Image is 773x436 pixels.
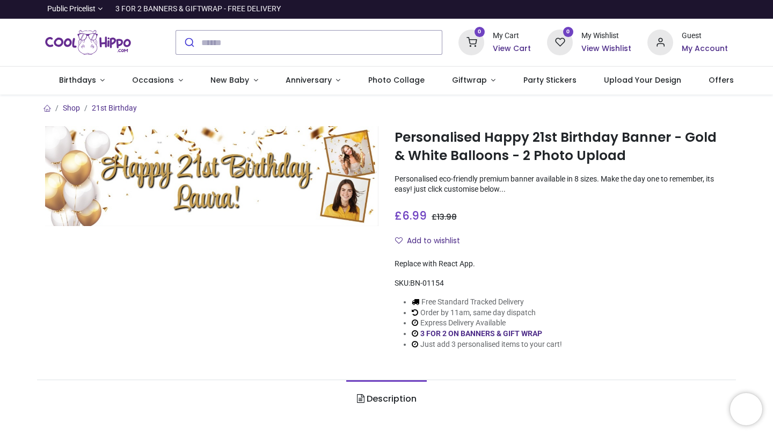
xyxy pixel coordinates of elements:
a: Occasions [119,67,197,95]
p: Personalised eco-friendly premium banner available in 8 sizes. Make the day one to remember, its ... [395,174,728,195]
a: 3 FOR 2 ON BANNERS & GIFT WRAP [420,329,542,338]
span: 6.99 [402,208,427,223]
a: Description [346,380,426,418]
span: Occasions [132,75,174,85]
div: SKU: [395,278,728,289]
span: Photo Collage [368,75,425,85]
span: Anniversary [286,75,332,85]
a: New Baby [197,67,272,95]
span: £ [432,212,457,222]
span: BN-01154 [410,279,444,287]
i: Add to wishlist [395,237,403,244]
li: Free Standard Tracked Delivery [412,297,562,308]
span: Party Stickers [523,75,577,85]
span: 13.98 [437,212,457,222]
a: View Cart [493,43,531,54]
sup: 0 [563,27,573,37]
span: Upload Your Design [604,75,681,85]
div: 3 FOR 2 BANNERS & GIFTWRAP - FREE DELIVERY [115,4,281,14]
span: Public Pricelist [47,4,96,14]
sup: 0 [475,27,485,37]
iframe: Customer reviews powered by Trustpilot [502,4,728,14]
button: Add to wishlistAdd to wishlist [395,232,469,250]
a: 21st Birthday [92,104,137,112]
img: Cool Hippo [45,27,131,57]
a: Giftwrap [438,67,509,95]
div: My Wishlist [581,31,631,41]
button: Submit [176,31,201,54]
span: Offers [709,75,734,85]
div: Guest [682,31,728,41]
iframe: Brevo live chat [730,393,762,425]
a: My Account [682,43,728,54]
li: Order by 11am, same day dispatch [412,308,562,318]
span: Giftwrap [452,75,487,85]
div: My Cart [493,31,531,41]
a: Anniversary [272,67,354,95]
a: Public Pricelist [45,4,103,14]
a: Shop [63,104,80,112]
div: Replace with React App. [395,259,728,270]
a: 0 [458,38,484,46]
li: Just add 3 personalised items to your cart! [412,339,562,350]
img: Personalised Happy 21st Birthday Banner - Gold & White Balloons - 2 Photo Upload [45,126,378,226]
h1: Personalised Happy 21st Birthday Banner - Gold & White Balloons - 2 Photo Upload [395,128,728,165]
span: New Baby [210,75,249,85]
span: Birthdays [59,75,96,85]
a: Logo of Cool Hippo [45,27,131,57]
li: Express Delivery Available [412,318,562,329]
a: 0 [547,38,573,46]
span: £ [395,208,427,223]
a: Birthdays [45,67,119,95]
a: View Wishlist [581,43,631,54]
